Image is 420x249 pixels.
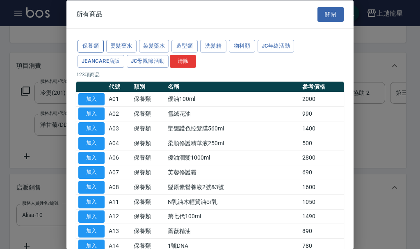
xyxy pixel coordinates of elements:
td: 薔薇精油 [166,224,300,238]
button: 加入 [78,225,105,238]
td: 雪絨花油 [166,106,300,121]
td: 保養類 [132,151,166,165]
th: 名稱 [166,81,300,92]
button: JC年終活動 [258,40,294,53]
td: 保養類 [132,209,166,224]
td: 髮原素營養液2號&3號 [166,180,300,194]
button: 加入 [78,137,105,149]
td: 690 [300,165,344,180]
td: N乳油木輕質油or乳 [166,194,300,209]
td: 保養類 [132,106,166,121]
td: 890 [300,224,344,238]
td: 1490 [300,209,344,224]
td: 聖馥護色控髮膜560ml [166,121,300,136]
td: A08 [107,180,132,194]
button: 加入 [78,122,105,135]
td: 1400 [300,121,344,136]
button: 加入 [78,210,105,223]
td: 1050 [300,194,344,209]
td: 2000 [300,92,344,107]
button: 保養類 [78,40,104,53]
td: A07 [107,165,132,180]
td: 保養類 [132,165,166,180]
button: 加入 [78,93,105,105]
button: 加入 [78,195,105,208]
button: 加入 [78,181,105,194]
td: 保養類 [132,136,166,151]
th: 類別 [132,81,166,92]
button: 加入 [78,151,105,164]
td: 保養類 [132,180,166,194]
td: 990 [300,106,344,121]
td: A01 [107,92,132,107]
button: 燙髮藥水 [106,40,137,53]
th: 代號 [107,81,132,92]
button: 造型類 [171,40,198,53]
td: 保養類 [132,194,166,209]
td: A13 [107,224,132,238]
button: JeanCare店販 [78,55,124,67]
span: 所有商品 [76,10,103,18]
td: 保養類 [132,92,166,107]
button: 物料類 [229,40,255,53]
td: A06 [107,151,132,165]
td: A12 [107,209,132,224]
button: 染髮藥水 [139,40,169,53]
td: A02 [107,106,132,121]
td: 保養類 [132,121,166,136]
button: 加入 [78,166,105,179]
td: A11 [107,194,132,209]
td: A03 [107,121,132,136]
button: 關閉 [317,7,344,22]
td: 500 [300,136,344,151]
td: 優油100ml [166,92,300,107]
td: A04 [107,136,132,151]
p: 123 項商品 [76,71,344,78]
td: 第七代100ml [166,209,300,224]
td: 2800 [300,151,344,165]
td: 芙蓉修護霜 [166,165,300,180]
th: 參考價格 [300,81,344,92]
button: 洗髮精 [200,40,226,53]
button: 加入 [78,107,105,120]
td: 1600 [300,180,344,194]
button: JC母親節活動 [127,55,169,67]
td: 優油潤髮1000ml [166,151,300,165]
button: 清除 [170,55,196,67]
td: 柔順修護精華液250ml [166,136,300,151]
td: 保養類 [132,224,166,238]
